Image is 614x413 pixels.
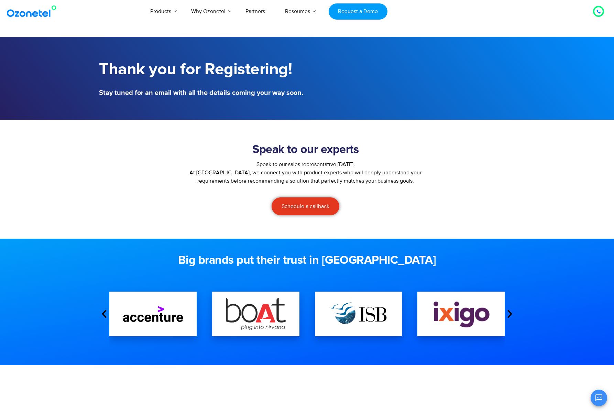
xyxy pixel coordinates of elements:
[329,297,388,331] img: ISB
[272,197,339,215] a: Schedule a callback
[329,3,387,20] a: Request a Demo
[431,300,491,328] img: Ixigo
[212,292,299,336] div: 2 / 16
[184,169,428,185] p: At [GEOGRAPHIC_DATA], we connect you with product experts who will deeply understand your require...
[282,204,329,209] span: Schedule a callback
[315,292,402,336] div: 3 / 16
[184,143,428,157] h2: Speak to our experts
[99,89,304,96] h5: Stay tuned for an email with all the details coming your way soon.
[109,278,505,350] div: Image Carousel
[109,292,197,336] div: 1 / 16
[226,298,286,330] img: boat
[99,60,304,79] h1: Thank you for Registering!
[591,390,607,406] button: Open chat
[184,160,428,169] div: Speak to our sales representative [DATE].
[417,292,505,336] div: 4 / 16
[123,306,183,322] img: accentures
[99,254,515,268] h2: Big brands put their trust in [GEOGRAPHIC_DATA]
